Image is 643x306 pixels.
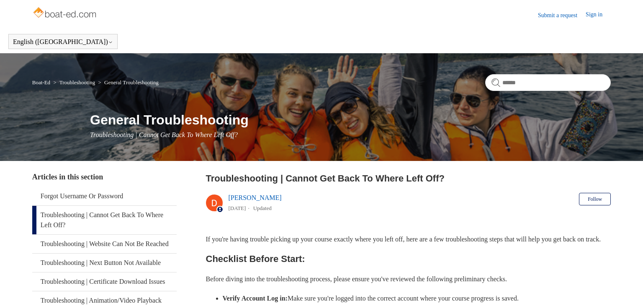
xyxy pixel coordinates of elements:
[223,293,611,304] li: Make sure you're logged into the correct account where your course progress is saved.
[206,252,611,266] h2: Checklist Before Start:
[206,274,611,285] p: Before diving into the troubleshooting process, please ensure you've reviewed the following preli...
[51,79,96,86] li: Troubleshooting
[32,235,177,253] a: Troubleshooting | Website Can Not Be Reached
[538,11,586,20] a: Submit a request
[253,205,272,211] li: Updated
[90,110,611,130] h1: General Troubleshooting
[206,234,611,245] p: If you're having trouble picking up your course exactly where you left off, here are a few troubl...
[32,5,99,22] img: Boat-Ed Help Center home page
[206,171,611,185] h2: Troubleshooting | Cannot Get Back To Where Left Off?
[32,79,50,86] a: Boat-Ed
[32,79,52,86] li: Boat-Ed
[32,173,103,181] span: Articles in this section
[96,79,158,86] li: General Troubleshooting
[32,254,177,272] a: Troubleshooting | Next Button Not Available
[32,206,177,234] a: Troubleshooting | Cannot Get Back To Where Left Off?
[32,272,177,291] a: Troubleshooting | Certificate Download Issues
[223,295,288,302] strong: Verify Account Log in:
[229,205,246,211] time: 05/14/2024, 16:31
[586,10,611,20] a: Sign in
[13,38,113,46] button: English ([GEOGRAPHIC_DATA])
[32,187,177,205] a: Forgot Username Or Password
[485,74,611,91] input: Search
[90,131,238,138] span: Troubleshooting | Cannot Get Back To Where Left Off?
[104,79,159,86] a: General Troubleshooting
[579,193,611,205] button: Follow Article
[229,194,282,201] a: [PERSON_NAME]
[59,79,95,86] a: Troubleshooting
